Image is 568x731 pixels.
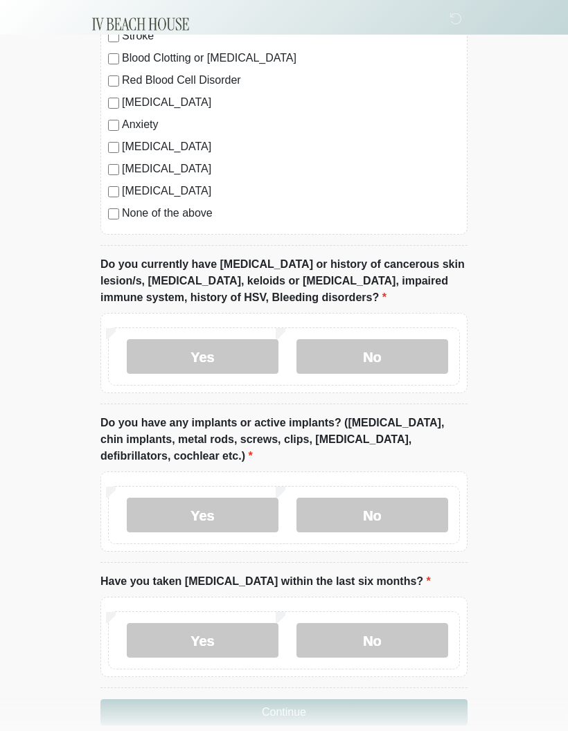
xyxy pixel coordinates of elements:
[122,50,460,66] label: Blood Clotting or [MEDICAL_DATA]
[100,573,431,590] label: Have you taken [MEDICAL_DATA] within the last six months?
[100,256,468,306] label: Do you currently have [MEDICAL_DATA] or history of cancerous skin lesion/s, [MEDICAL_DATA], keloi...
[127,339,278,374] label: Yes
[296,498,448,532] label: No
[108,75,119,87] input: Red Blood Cell Disorder
[122,94,460,111] label: [MEDICAL_DATA]
[296,339,448,374] label: No
[127,498,278,532] label: Yes
[108,142,119,153] input: [MEDICAL_DATA]
[296,623,448,658] label: No
[122,72,460,89] label: Red Blood Cell Disorder
[87,10,195,38] img: IV Beach House Logo
[122,138,460,155] label: [MEDICAL_DATA]
[100,699,468,725] button: Continue
[122,116,460,133] label: Anxiety
[108,208,119,219] input: None of the above
[122,161,460,177] label: [MEDICAL_DATA]
[108,53,119,64] input: Blood Clotting or [MEDICAL_DATA]
[122,205,460,222] label: None of the above
[108,98,119,109] input: [MEDICAL_DATA]
[108,120,119,131] input: Anxiety
[100,415,468,464] label: Do you have any implants or active implants? ([MEDICAL_DATA], chin implants, metal rods, screws, ...
[108,186,119,197] input: [MEDICAL_DATA]
[108,164,119,175] input: [MEDICAL_DATA]
[127,623,278,658] label: Yes
[122,183,460,199] label: [MEDICAL_DATA]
